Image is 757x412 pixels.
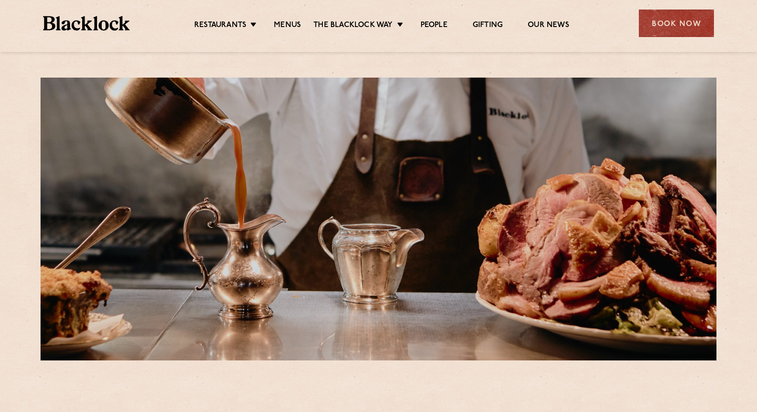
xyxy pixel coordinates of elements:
[194,21,246,32] a: Restaurants
[528,21,569,32] a: Our News
[43,16,130,31] img: BL_Textured_Logo-footer-cropped.svg
[639,10,714,37] div: Book Now
[421,21,448,32] a: People
[274,21,301,32] a: Menus
[473,21,503,32] a: Gifting
[313,21,393,32] a: The Blacklock Way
